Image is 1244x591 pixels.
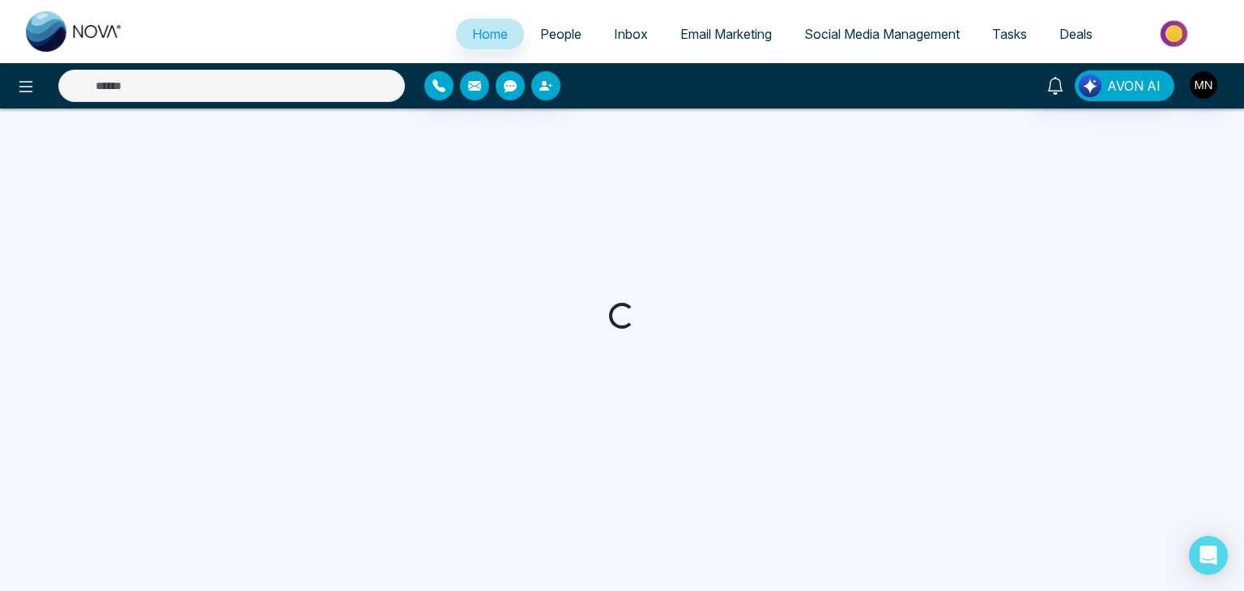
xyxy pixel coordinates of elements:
span: Social Media Management [804,26,960,42]
a: Tasks [976,19,1043,49]
span: AVON AI [1107,76,1161,96]
span: People [540,26,582,42]
span: Inbox [614,26,648,42]
img: Lead Flow [1079,74,1101,97]
a: People [524,19,598,49]
span: Tasks [992,26,1027,42]
img: Market-place.gif [1117,15,1234,52]
a: Deals [1043,19,1109,49]
span: Email Marketing [680,26,772,42]
button: AVON AI [1075,70,1174,101]
img: Nova CRM Logo [26,11,123,52]
a: Email Marketing [664,19,788,49]
a: Home [456,19,524,49]
span: Home [472,26,508,42]
a: Inbox [598,19,664,49]
div: Open Intercom Messenger [1189,536,1228,575]
a: Social Media Management [788,19,976,49]
span: Deals [1059,26,1093,42]
img: User Avatar [1190,71,1217,99]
